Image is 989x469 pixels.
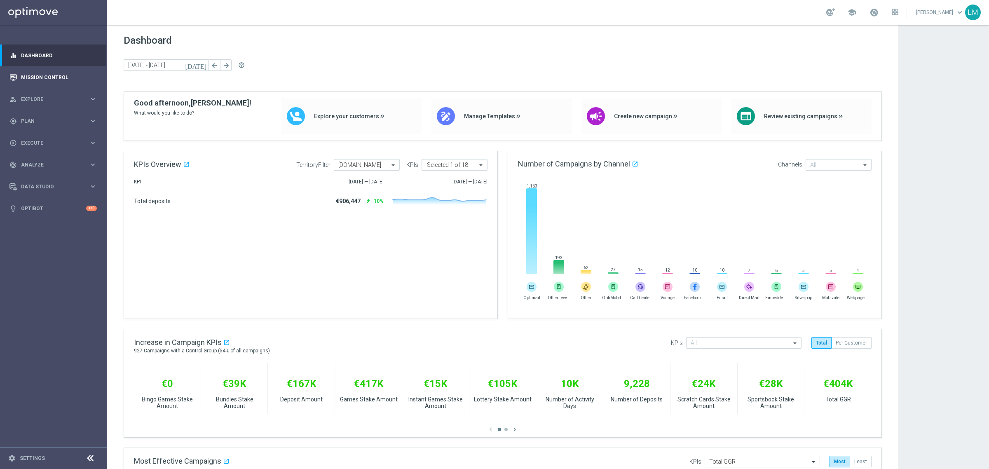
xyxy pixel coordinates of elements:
[9,183,97,190] button: Data Studio keyboard_arrow_right
[89,161,97,169] i: keyboard_arrow_right
[21,45,97,66] a: Dashboard
[9,118,97,124] button: gps_fixed Plan keyboard_arrow_right
[9,161,17,169] i: track_changes
[21,184,89,189] span: Data Studio
[21,162,89,167] span: Analyze
[9,205,97,212] button: lightbulb Optibot +10
[21,197,86,219] a: Optibot
[89,183,97,190] i: keyboard_arrow_right
[9,140,97,146] button: play_circle_outline Execute keyboard_arrow_right
[847,8,856,17] span: school
[955,8,964,17] span: keyboard_arrow_down
[9,96,89,103] div: Explore
[89,139,97,147] i: keyboard_arrow_right
[21,119,89,124] span: Plan
[9,96,97,103] button: person_search Explore keyboard_arrow_right
[20,456,45,461] a: Settings
[86,206,97,211] div: +10
[21,66,97,88] a: Mission Control
[21,97,89,102] span: Explore
[9,139,17,147] i: play_circle_outline
[9,117,89,125] div: Plan
[9,205,17,212] i: lightbulb
[9,139,89,147] div: Execute
[965,5,981,20] div: LM
[9,117,17,125] i: gps_fixed
[915,6,965,19] a: [PERSON_NAME]keyboard_arrow_down
[9,66,97,88] div: Mission Control
[9,162,97,168] button: track_changes Analyze keyboard_arrow_right
[9,161,89,169] div: Analyze
[9,96,17,103] i: person_search
[9,45,97,66] div: Dashboard
[8,455,16,462] i: settings
[89,117,97,125] i: keyboard_arrow_right
[9,183,89,190] div: Data Studio
[9,74,97,81] button: Mission Control
[21,141,89,145] span: Execute
[9,52,97,59] button: equalizer Dashboard
[9,52,17,59] i: equalizer
[89,95,97,103] i: keyboard_arrow_right
[9,197,97,219] div: Optibot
